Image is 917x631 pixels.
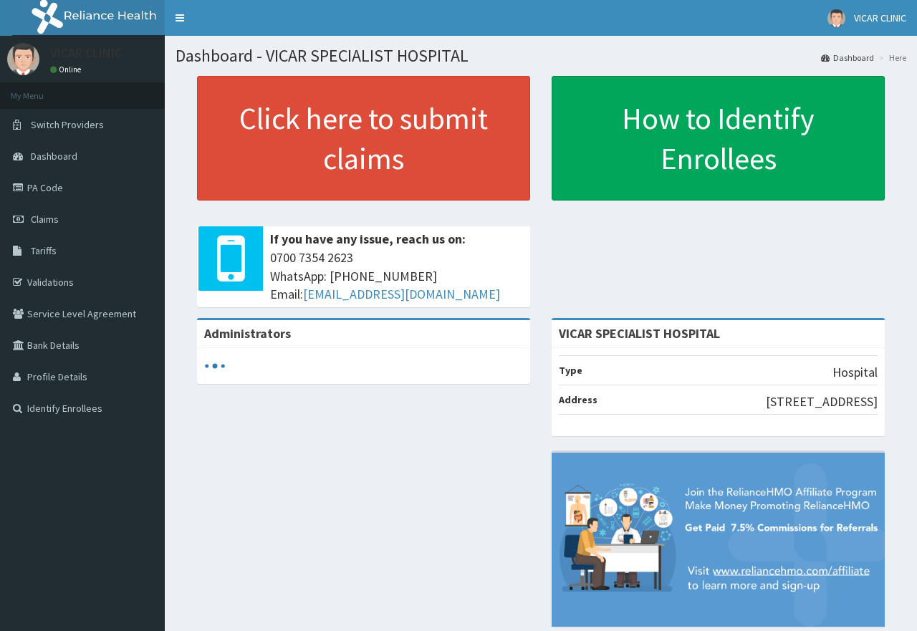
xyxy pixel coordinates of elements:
[303,286,500,302] a: [EMAIL_ADDRESS][DOMAIN_NAME]
[875,52,906,64] li: Here
[827,9,845,27] img: User Image
[559,364,582,377] b: Type
[31,118,104,131] span: Switch Providers
[176,47,906,65] h1: Dashboard - VICAR SPECIALIST HOSPITAL
[552,453,885,627] img: provider-team-banner.png
[832,363,878,382] p: Hospital
[270,249,523,304] span: 0700 7354 2623 WhatsApp: [PHONE_NUMBER] Email:
[50,64,85,74] a: Online
[204,355,226,377] svg: audio-loading
[204,325,291,342] b: Administrators
[50,47,122,59] p: VICAR CLINIC
[552,76,885,201] a: How to Identify Enrollees
[7,43,39,75] img: User Image
[821,52,874,64] a: Dashboard
[559,393,597,406] b: Address
[270,231,466,247] b: If you have any issue, reach us on:
[197,76,530,201] a: Click here to submit claims
[31,213,59,226] span: Claims
[559,325,720,342] strong: VICAR SPECIALIST HOSPITAL
[31,150,77,163] span: Dashboard
[854,11,906,24] span: VICAR CLINIC
[31,244,57,257] span: Tariffs
[766,392,878,411] p: [STREET_ADDRESS]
